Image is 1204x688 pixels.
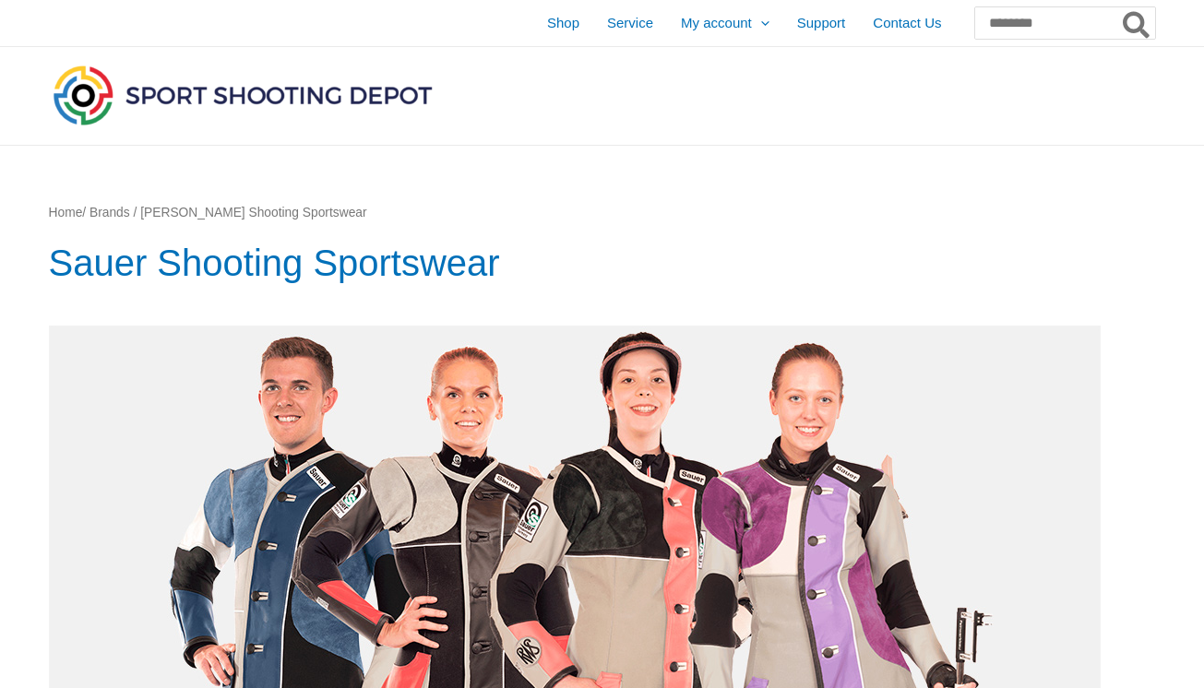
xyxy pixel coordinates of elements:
[49,237,1156,289] h1: Sauer Shooting Sportswear
[49,61,436,129] img: Sport Shooting Depot
[1119,7,1155,39] button: Search
[49,201,1156,225] nav: Breadcrumb
[49,206,83,219] a: Home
